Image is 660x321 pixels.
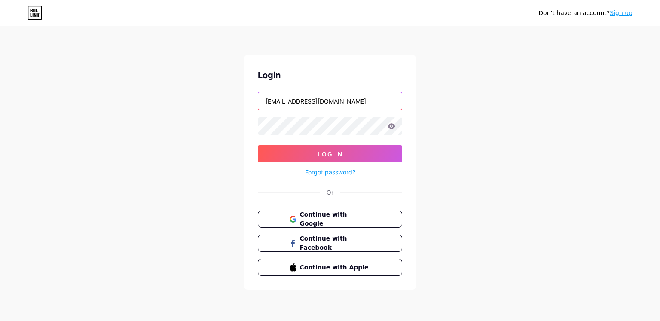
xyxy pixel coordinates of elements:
a: Forgot password? [305,168,355,177]
button: Continue with Google [258,211,402,228]
input: Username [258,92,402,110]
span: Continue with Apple [300,263,371,272]
button: Continue with Facebook [258,235,402,252]
span: Continue with Facebook [300,234,371,252]
a: Sign up [610,9,632,16]
button: Continue with Apple [258,259,402,276]
div: Don't have an account? [538,9,632,18]
div: Or [327,188,333,197]
button: Log In [258,145,402,162]
div: Login [258,69,402,82]
span: Continue with Google [300,210,371,228]
span: Log In [318,150,343,158]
